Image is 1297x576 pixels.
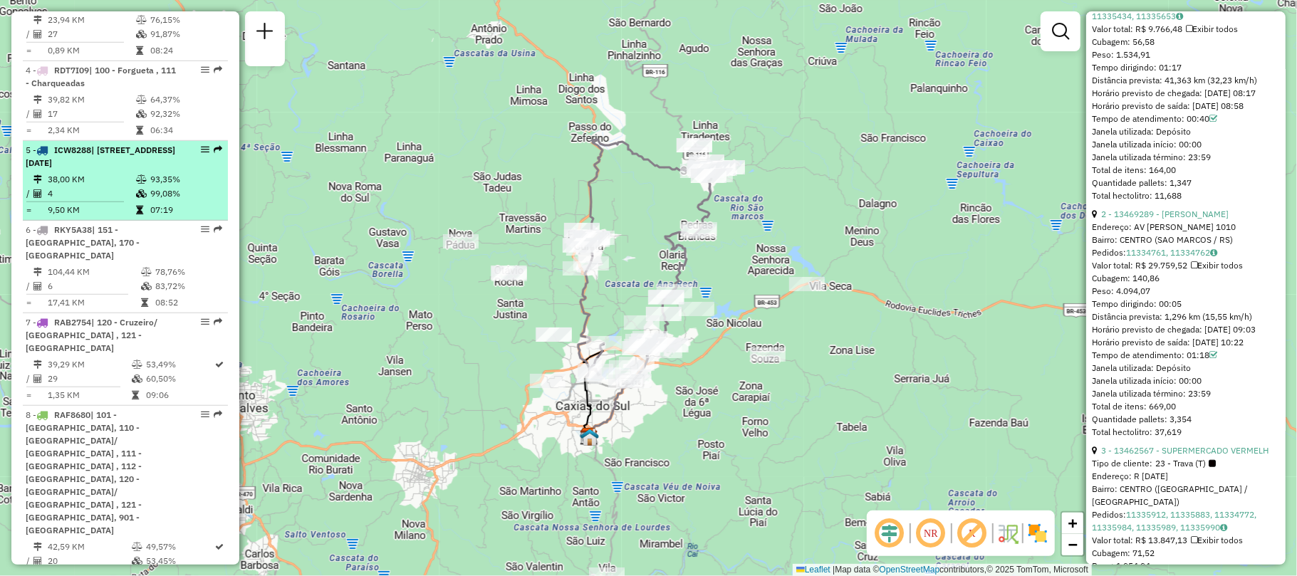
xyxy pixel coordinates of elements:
div: Atividade não roteirizada - BAR LANCHERIA BRANCH [570,230,605,244]
span: 8 - [26,409,142,535]
div: Atividade não roteirizada - SONIA MARIA PRIGOL [443,234,479,248]
a: Com service time [1209,350,1217,360]
i: % de utilização do peso [141,268,152,276]
em: Rota exportada [214,145,222,154]
i: Tempo total em rota [136,126,143,135]
span: + [1068,514,1078,532]
span: | [833,565,835,575]
div: Atividade não roteirizada - AUTO POSTO PETROLINO [687,162,723,177]
div: Atividade não roteirizada - MARCIA PIETROBELLI [609,360,645,375]
div: Atividade não roteirizada - PADARIA E CONFEITARI [625,334,661,348]
td: = [26,123,33,137]
i: Observações [1220,523,1227,532]
i: % de utilização da cubagem [141,282,152,290]
div: Total de itens: 669,00 [1092,400,1280,413]
i: % de utilização do peso [136,95,147,104]
a: OpenStreetMap [880,565,940,575]
div: Atividade não roteirizada - WM2 [679,302,714,316]
div: Atividade não roteirizada - RESTAURANTE BAR CANTO DOS AMIGOS LTDA [615,370,651,384]
div: Atividade não roteirizada - PEREIRA E TESSARI COMERCIO DE ALIMENTOS [491,266,526,280]
i: Distância Total [33,16,42,24]
div: Atividade não roteirizada - DANIELA DE OLIVEIRA [750,347,786,362]
div: Bairro: CENTRO ([GEOGRAPHIC_DATA] / [GEOGRAPHIC_DATA]) [1092,483,1280,508]
div: Atividade não roteirizada - MARCUS SUPERMERCADO [694,162,730,176]
span: 5 - [26,145,175,168]
td: = [26,203,33,217]
td: 92,32% [150,107,222,121]
td: 29 [47,372,131,386]
span: ICW8288 [54,145,91,155]
div: Atividade não roteirizada - AUTO POSTO PETROLINO [687,161,722,175]
span: | 151 - [GEOGRAPHIC_DATA], 170 - [GEOGRAPHIC_DATA] [26,224,140,261]
i: % de utilização da cubagem [136,189,147,198]
i: Total de Atividades [33,557,42,565]
td: 06:34 [150,123,222,137]
div: Atividade não roteirizada - LUCIANE TERESINHA BO [631,334,667,348]
div: Atividade não roteirizada - MERCADO FARAON [631,333,667,347]
td: 07:19 [150,203,222,217]
td: = [26,43,33,58]
td: / [26,554,33,568]
td: 53,49% [145,357,214,372]
em: Rota exportada [214,318,222,326]
div: Horário previsto de saída: [DATE] 08:58 [1092,100,1280,112]
td: 99,08% [150,187,222,201]
div: Janela utilizada término: 23:59 [1092,387,1280,400]
div: Atividade não roteirizada - CLARI TEREZINHA BROC [624,339,660,353]
div: Atividade não roteirizada - BRUMAALI BURGUER LTDA [652,338,688,352]
em: Rota exportada [214,225,222,234]
div: Total de itens: 164,00 [1092,164,1280,177]
td: 2,34 KM [47,123,135,137]
img: Exibir/Ocultar setores [1026,522,1049,545]
div: Janela utilizada: Depósito [1092,362,1280,375]
i: Tempo total em rota [136,46,143,55]
span: | 100 - Forgueta , 111 - Charqueadas [26,65,176,88]
div: Janela utilizada início: 00:00 [1092,138,1280,151]
div: Atividade não roteirizada - BELA FLORES MERCADO [564,223,600,237]
a: 3 - 13462567 - SUPERMERCADO VERMELH [1101,445,1269,456]
i: % de utilização da cubagem [136,30,147,38]
a: Exibir filtros [1046,17,1075,46]
div: Atividade não roteirizada - MERCADO ITALIA LTDA [648,290,684,305]
td: = [26,388,33,402]
td: 6 [47,279,140,293]
div: Atividade não roteirizada - AUTO POSTO MOLON LTD [491,267,527,281]
div: Endereço: AV [PERSON_NAME] 1010 [1092,221,1280,234]
td: / [26,27,33,41]
span: Ocultar NR [914,516,948,550]
em: Opções [201,66,209,74]
div: Atividade não roteirizada - SUPERMERCADO PEDRAS [681,224,717,239]
div: Atividade não roteirizada - SUPERMERCADO J C SAN [646,307,682,321]
a: 2 - 13469289 - [PERSON_NAME] [1101,209,1229,219]
div: Atividade não roteirizada - ROSEMERI BAR [563,239,598,253]
i: % de utilização da cubagem [132,557,142,565]
div: Atividade não roteirizada - RESTAURANTE E LANCHERIA SANTA CATARINA - [682,222,717,236]
td: 27 [47,27,135,41]
div: Total hectolitro: 37,619 [1092,426,1280,439]
div: Tempo de atendimento: 00:40 [1092,112,1280,125]
td: 08:52 [155,295,222,310]
span: | 120 - Cruzeiro/ [GEOGRAPHIC_DATA] , 121 - [GEOGRAPHIC_DATA] [26,317,157,353]
div: Tipo de cliente: [1092,457,1280,470]
td: 09:06 [145,388,214,402]
div: Valor total: R$ 9.766,48 [1092,23,1280,36]
div: Quantidade pallets: 1,347 [1092,177,1280,189]
div: Atividade não roteirizada - ANGELO ANTONINHO BOSCARI JUNIOR [579,231,615,245]
span: | 101 - [GEOGRAPHIC_DATA], 110 - [GEOGRAPHIC_DATA]/ [GEOGRAPHIC_DATA] , 111 - [GEOGRAPHIC_DATA] ,... [26,409,142,535]
td: 53,45% [145,554,214,568]
td: 23,94 KM [47,13,135,27]
i: Distância Total [33,543,42,551]
div: Pedidos: [1092,508,1280,534]
td: = [26,295,33,310]
div: Distância prevista: 41,363 km (32,23 km/h) [1092,74,1280,87]
em: Opções [201,410,209,419]
div: Atividade não roteirizada - REST E LANCH LOS MAN [645,337,681,352]
div: Atividade não roteirizada - MERCADO PRIMUS LTDA [697,168,733,182]
span: | [STREET_ADDRESS][DATE] [26,145,175,168]
i: % de utilização do peso [136,175,147,184]
img: CDD Caxias [580,428,599,446]
td: 104,44 KM [47,265,140,279]
div: Atividade não roteirizada - XBOM BAR E LCHERIA [619,357,655,371]
div: Atividade não roteirizada - LISSIA UELLEN GONÇAL [629,337,665,351]
td: 1,35 KM [47,388,131,402]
